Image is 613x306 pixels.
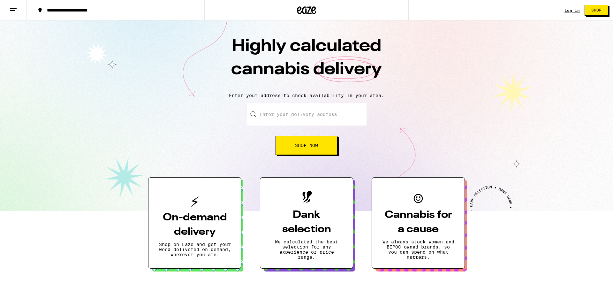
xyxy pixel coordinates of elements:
[295,143,318,148] span: Shop Now
[195,35,418,88] h1: Highly calculated cannabis delivery
[382,208,454,237] h3: Cannabis for a cause
[585,5,608,16] button: Shop
[372,177,465,269] button: Cannabis for a causeWe always stock women and BIPOC owned brands, so you can spend on what matters.
[260,177,353,269] button: Dank selectionWe calculated the best selection for any experience or price range.
[270,239,343,260] p: We calculated the best selection for any experience or price range.
[564,8,580,12] a: Log In
[159,242,231,257] p: Shop on Eaze and get your weed delivered on demand, wherever you are.
[6,93,607,98] p: Enter your address to check availability in your area.
[591,8,602,12] span: Shop
[270,208,343,237] h3: Dank selection
[247,103,367,126] input: Enter your delivery address
[159,210,231,239] h3: On-demand delivery
[382,239,454,260] p: We always stock women and BIPOC owned brands, so you can spend on what matters.
[580,5,613,16] a: Shop
[276,136,337,155] button: Shop Now
[148,177,241,269] button: On-demand deliveryShop on Eaze and get your weed delivered on demand, wherever you are.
